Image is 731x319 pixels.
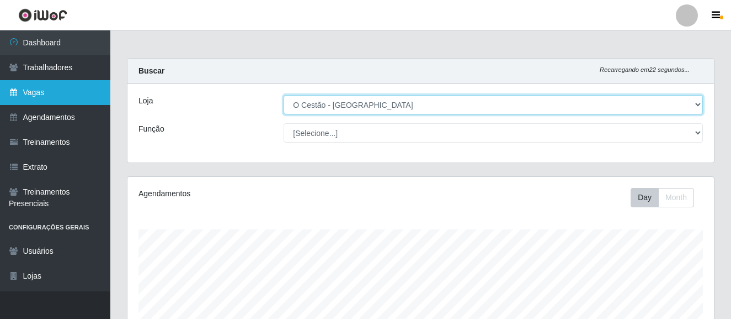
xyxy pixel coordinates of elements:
[658,188,694,207] button: Month
[138,95,153,107] label: Loja
[138,66,164,75] strong: Buscar
[138,188,364,200] div: Agendamentos
[631,188,703,207] div: Toolbar with button groups
[631,188,694,207] div: First group
[631,188,659,207] button: Day
[138,123,164,135] label: Função
[18,8,67,22] img: CoreUI Logo
[600,66,690,73] i: Recarregando em 22 segundos...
